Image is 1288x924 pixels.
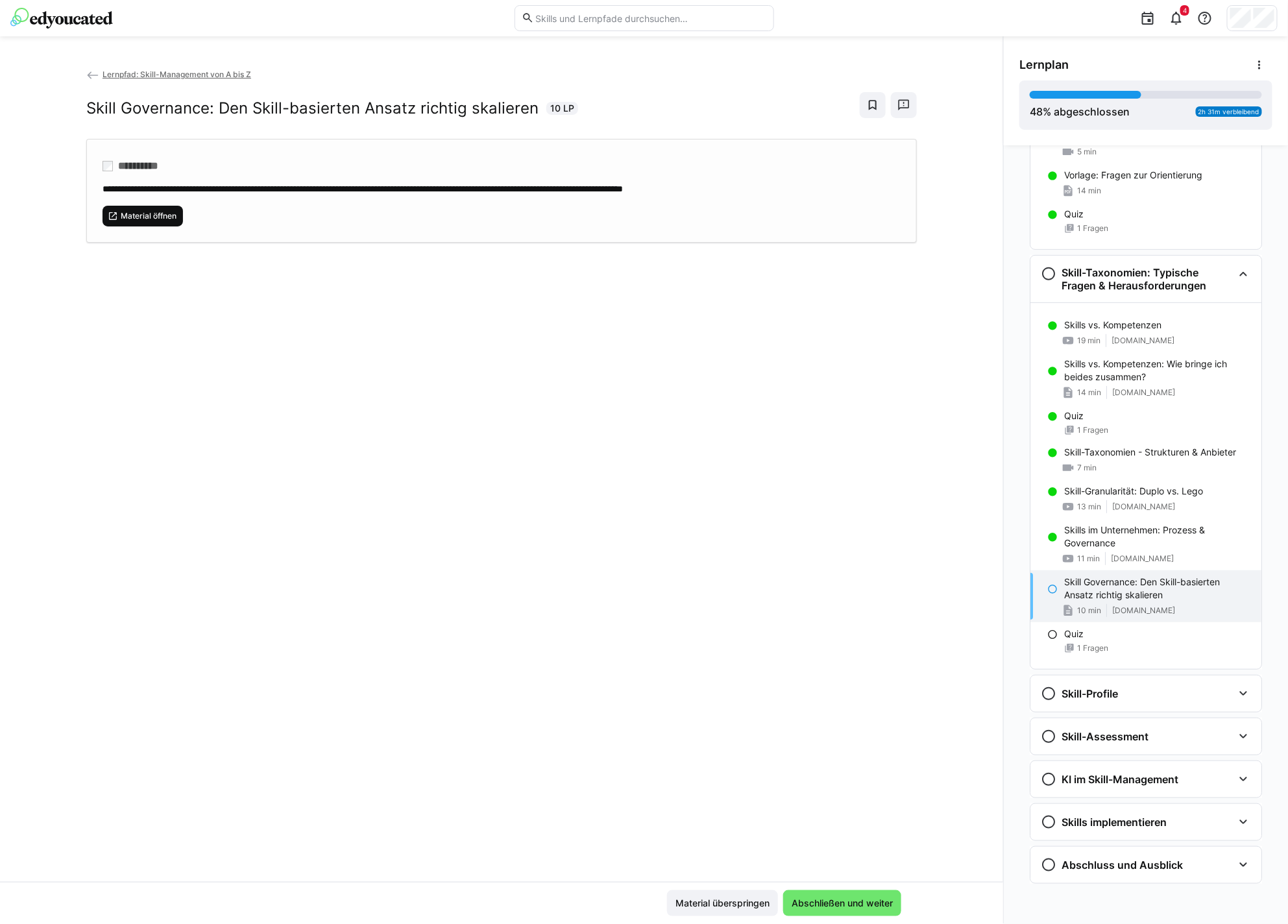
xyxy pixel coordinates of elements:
[1019,58,1069,72] span: Lernplan
[1183,6,1187,14] span: 4
[103,206,183,226] button: Material öffnen
[534,12,766,24] input: Skills und Lernpfade durchsuchen…
[550,102,574,115] span: 10 LP
[1030,104,1130,119] div: % abgeschlossen
[1112,387,1175,398] span: [DOMAIN_NAME]
[783,890,901,916] button: Abschließen und weiter
[1077,553,1100,564] span: 11 min
[1077,147,1097,157] span: 5 min
[1064,208,1084,221] p: Quiz
[1077,335,1100,346] span: 19 min
[1064,169,1202,182] p: Vorlage: Fragen zur Orientierung
[86,69,251,79] a: Lernpfad: Skill-Management von A bis Z
[1077,643,1108,653] span: 1 Fragen
[1064,576,1251,602] p: Skill Governance: Den Skill-basierten Ansatz richtig skalieren
[1198,108,1259,115] span: 2h 31m verbleibend
[1112,605,1175,616] span: [DOMAIN_NAME]
[1077,605,1101,616] span: 10 min
[1064,358,1251,383] p: Skills vs. Kompetenzen: Wie bringe ich beides zusammen?
[1077,387,1101,398] span: 14 min
[667,890,778,916] button: Material überspringen
[1062,730,1148,743] h3: Skill-Assessment
[1064,627,1084,640] p: Quiz
[119,211,178,221] span: Material öffnen
[1077,502,1101,512] span: 13 min
[1062,858,1183,871] h3: Abschluss und Ausblick
[1077,463,1097,473] span: 7 min
[1077,425,1108,435] span: 1 Fragen
[674,897,772,910] span: Material überspringen
[86,99,539,118] h2: Skill Governance: Den Skill-basierten Ansatz richtig skalieren
[1030,105,1043,118] span: 48
[1112,502,1175,512] span: [DOMAIN_NAME]
[1111,553,1174,564] span: [DOMAIN_NAME]
[1077,186,1101,196] span: 14 min
[1062,816,1167,829] h3: Skills implementieren
[103,69,251,79] span: Lernpfad: Skill-Management von A bis Z
[1077,223,1108,234] span: 1 Fragen
[1064,524,1251,550] p: Skills im Unternehmen: Prozess & Governance
[1112,335,1174,346] span: [DOMAIN_NAME]
[1062,773,1178,786] h3: KI im Skill-Management
[1064,409,1084,422] p: Quiz
[790,897,895,910] span: Abschließen und weiter
[1064,485,1203,498] p: Skill-Granularität: Duplo vs. Lego
[1064,446,1236,459] p: Skill-Taxonomien - Strukturen & Anbieter
[1064,319,1161,332] p: Skills vs. Kompetenzen
[1062,687,1118,700] h3: Skill-Profile
[1062,266,1233,292] h3: Skill-Taxonomien: Typische Fragen & Herausforderungen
